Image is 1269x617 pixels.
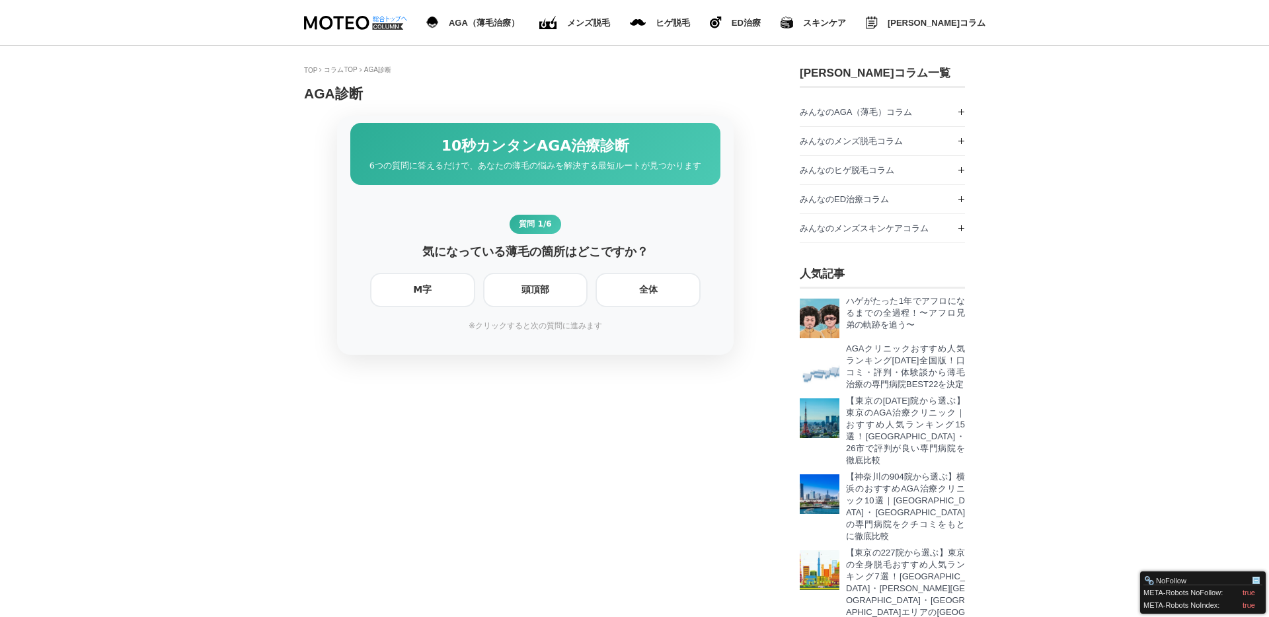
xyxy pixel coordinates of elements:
[800,550,839,590] img: 東京のメンズ脱毛、おすすめはどこ？
[846,471,965,542] p: 【神奈川の904院から選ぶ】横浜のおすすめAGA治療クリニック10選｜[GEOGRAPHIC_DATA]・[GEOGRAPHIC_DATA]の専門病院をクチコミをもとに徹底比較
[372,16,408,22] img: 総合トップへ
[304,85,767,103] h1: AGA診断
[800,223,929,233] span: みんなのメンズスキンケアコラム
[800,65,965,81] h3: [PERSON_NAME]コラム一覧
[360,65,391,75] li: AGA診断
[800,299,965,338] a: ハゲがたった1年えアフロになるまでの全過程 ハゲがたった1年でアフロになるまでの全過程！〜アフロ兄弟の軌跡を追う〜
[304,67,317,74] a: TOP
[800,266,965,289] h3: 人気記事
[800,165,894,175] span: みんなのヒゲ脱毛コラム
[866,14,985,32] a: みんなのMOTEOコラム [PERSON_NAME]コラム
[449,18,519,27] span: AGA（薄毛治療）
[630,19,646,26] img: メンズ脱毛
[630,16,690,30] a: メンズ脱毛 ヒゲ脱毛
[800,474,965,542] a: 海岸と高層ビルと観覧車と船 【神奈川の904院から選ぶ】横浜のおすすめAGA治療クリニック10選｜[GEOGRAPHIC_DATA]・[GEOGRAPHIC_DATA]の専門病院をクチコミをもと...
[800,136,903,146] span: みんなのメンズ脱毛コラム
[710,14,761,31] a: ヒゲ脱毛 ED治療
[888,18,985,27] span: [PERSON_NAME]コラム
[426,14,519,31] a: AGA（薄毛治療） AGA（薄毛治療）
[1243,587,1255,598] div: true
[324,66,357,73] a: コラムTOP
[800,346,965,390] a: AGA治療のMOTEOおすすめクリニックランキング全国版 AGAクリニックおすすめ人気ランキング[DATE]全国版！口コミ・評判・体験談から薄毛治療の専門病院BEST22を決定
[800,346,839,386] img: AGA治療のMOTEOおすすめクリニックランキング全国版
[846,343,965,390] p: AGAクリニックおすすめ人気ランキング[DATE]全国版！口コミ・評判・体験談から薄毛治療の専門病院BEST22を決定
[800,398,839,438] img: 東京タワー
[846,295,965,331] p: ハゲがたった1年でアフロになるまでの全過程！〜アフロ兄弟の軌跡を追う〜
[710,17,722,28] img: ヒゲ脱毛
[800,474,839,514] img: 海岸と高層ビルと観覧車と船
[866,17,878,29] img: みんなのMOTEOコラム
[304,16,406,30] img: MOTEO
[800,185,965,213] a: みんなのED治療コラム
[1251,575,1262,586] div: Minimize
[656,18,690,27] span: ヒゲ脱毛
[800,214,965,242] a: みんなのメンズスキンケアコラム
[539,16,557,30] img: ED（勃起不全）治療
[800,299,839,338] img: ハゲがたった1年えアフロになるまでの全過程
[803,18,846,27] span: スキンケア
[781,14,846,31] a: スキンケア
[800,398,965,466] a: 東京タワー 【東京の[DATE]院から選ぶ】東京のAGA治療クリニック｜おすすめ人気ランキング15選！[GEOGRAPHIC_DATA]・26市で評判が良い専門病院を徹底比較
[732,18,761,27] span: ED治療
[800,107,912,117] span: みんなのAGA（薄毛）コラム
[1243,600,1255,610] div: true
[800,194,889,204] span: みんなのED治療コラム
[1143,598,1262,610] div: META-Robots NoIndex:
[800,156,965,184] a: みんなのヒゲ脱毛コラム
[846,395,965,466] p: 【東京の[DATE]院から選ぶ】東京のAGA治療クリニック｜おすすめ人気ランキング15選！[GEOGRAPHIC_DATA]・26市で評判が良い専門病院を徹底比較
[800,127,965,155] a: みんなのメンズ脱毛コラム
[800,98,965,126] a: みんなのAGA（薄毛）コラム
[1144,575,1251,586] div: NoFollow
[1143,585,1262,598] div: META-Robots NoFollow:
[567,18,610,27] span: メンズ脱毛
[539,13,610,32] a: ED（勃起不全）治療 メンズ脱毛
[426,17,439,28] img: AGA（薄毛治療）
